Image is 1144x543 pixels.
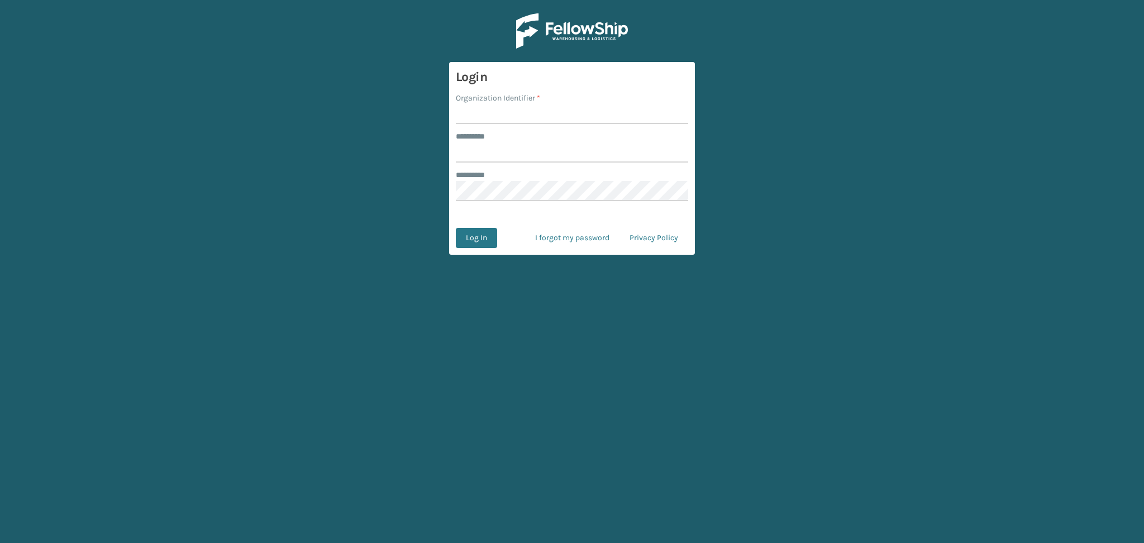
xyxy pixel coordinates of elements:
[456,228,497,248] button: Log In
[456,92,540,104] label: Organization Identifier
[516,13,628,49] img: Logo
[619,228,688,248] a: Privacy Policy
[525,228,619,248] a: I forgot my password
[456,69,688,85] h3: Login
